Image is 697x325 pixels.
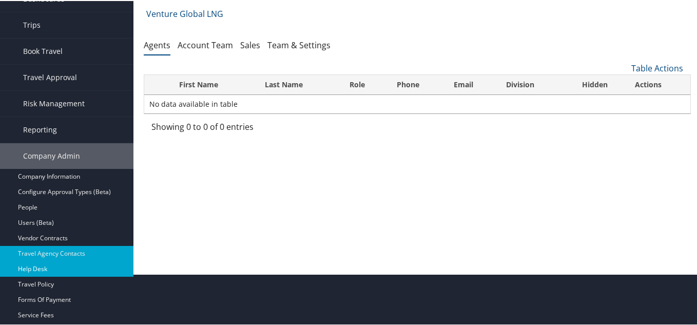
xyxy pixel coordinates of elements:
a: Account Team [178,39,233,50]
div: Showing 0 to 0 of 0 entries [151,120,273,137]
th: Division [497,74,565,94]
th: Phone [388,74,444,94]
a: Sales [240,39,260,50]
th: : activate to sort column descending [144,74,170,94]
a: Agents [144,39,170,50]
span: Risk Management [23,90,85,116]
a: Venture Global LNG [146,3,223,23]
span: Trips [23,11,41,37]
th: Role [340,74,387,94]
th: Last Name [256,74,341,94]
span: Travel Approval [23,64,77,89]
a: Table Actions [631,62,683,73]
td: No data available in table [144,94,690,112]
span: Company Admin [23,142,80,168]
th: Actions [626,74,690,94]
th: Email [444,74,497,94]
th: First Name [170,74,256,94]
span: Reporting [23,116,57,142]
th: Hidden [565,74,626,94]
a: Team & Settings [267,39,331,50]
span: Book Travel [23,37,63,63]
